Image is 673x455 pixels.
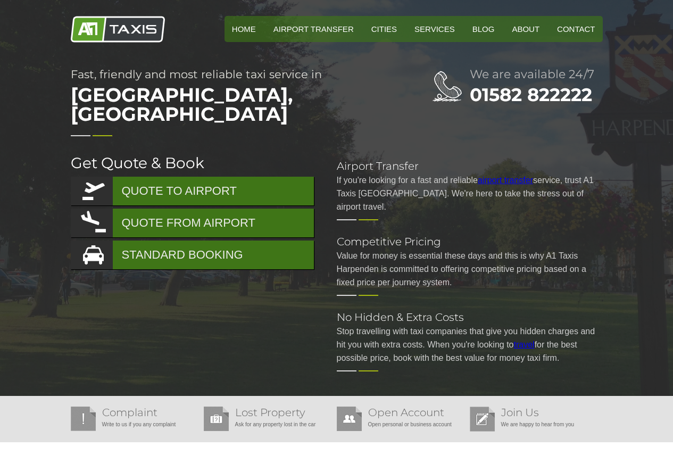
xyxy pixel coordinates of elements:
[470,407,495,432] img: Join Us
[71,241,314,269] a: STANDARD BOOKING
[465,16,502,42] a: Blog
[407,16,462,42] a: Services
[225,16,263,42] a: HOME
[71,209,314,237] a: QUOTE FROM AIRPORT
[337,173,603,213] p: If you're looking for a fast and reliable service, trust A1 Taxis [GEOGRAPHIC_DATA]. We're here t...
[71,177,314,205] a: QUOTE TO AIRPORT
[478,176,533,185] a: airport transfer
[501,406,539,419] a: Join Us
[337,236,603,247] h2: Competitive Pricing
[337,249,603,289] p: Value for money is essential these days and this is why A1 Taxis Harpenden is committed to offeri...
[71,69,390,129] h1: Fast, friendly and most reliable taxi service in
[235,406,305,419] a: Lost Property
[71,155,315,170] h2: Get Quote & Book
[204,418,331,431] p: Ask for any property lost in the car
[71,418,198,431] p: Write to us if you any complaint
[71,407,96,431] img: Complaint
[337,418,464,431] p: Open personal or business account
[337,325,603,365] p: Stop travelling with taxi companies that give you hidden charges and hit you with extra costs. Wh...
[364,16,404,42] a: Cities
[504,16,547,42] a: About
[470,418,597,431] p: We are happy to hear from you
[337,161,603,171] h2: Airport Transfer
[368,406,444,419] a: Open Account
[102,406,157,419] a: Complaint
[266,16,361,42] a: Airport Transfer
[71,16,165,43] img: A1 Taxis
[470,84,592,106] a: 01582 822222
[71,80,390,129] span: [GEOGRAPHIC_DATA], [GEOGRAPHIC_DATA]
[550,16,602,42] a: Contact
[514,340,535,349] a: travel
[337,407,362,431] img: Open Account
[337,312,603,322] h2: No Hidden & Extra Costs
[470,69,603,80] h2: We are available 24/7
[204,407,229,431] img: Lost Property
